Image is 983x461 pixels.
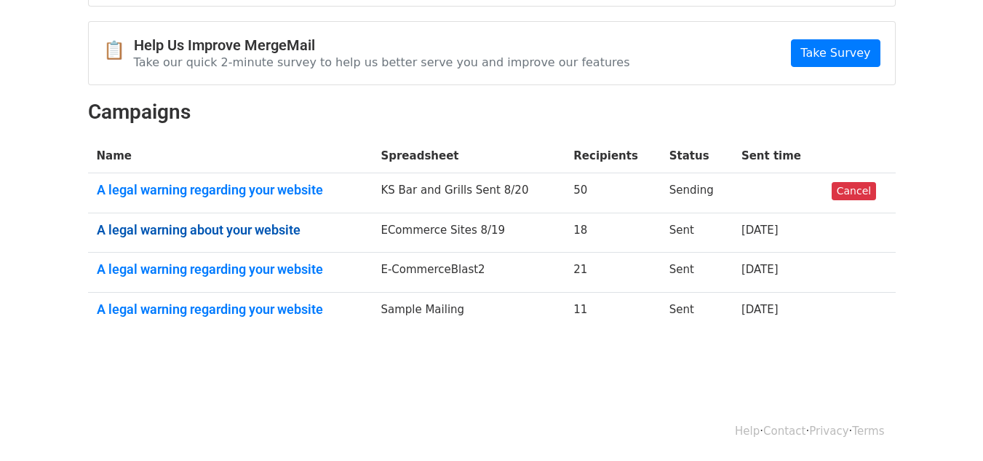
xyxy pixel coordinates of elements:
td: ECommerce Sites 8/19 [372,213,565,253]
a: [DATE] [741,303,779,316]
td: KS Bar and Grills Sent 8/20 [372,173,565,213]
h4: Help Us Improve MergeMail [134,36,630,54]
th: Status [661,139,733,173]
th: Sent time [733,139,823,173]
td: Sending [661,173,733,213]
td: Sent [661,292,733,331]
a: [DATE] [741,224,779,237]
td: 11 [565,292,660,331]
a: Cancel [832,182,876,200]
td: Sample Mailing [372,292,565,331]
span: 📋 [103,40,134,61]
a: A legal warning about your website [97,222,364,238]
a: [DATE] [741,263,779,276]
a: A legal warning regarding your website [97,182,364,198]
td: 18 [565,213,660,253]
a: Contact [763,425,805,438]
td: E-CommerceBlast2 [372,253,565,293]
td: 50 [565,173,660,213]
td: Sent [661,213,733,253]
th: Recipients [565,139,660,173]
th: Spreadsheet [372,139,565,173]
a: Terms [852,425,884,438]
h2: Campaigns [88,100,896,125]
a: Take Survey [791,39,880,67]
td: 21 [565,253,660,293]
a: Privacy [809,425,848,438]
a: A legal warning regarding your website [97,261,364,277]
td: Sent [661,253,733,293]
iframe: Chat Widget [910,391,983,461]
th: Name [88,139,373,173]
a: Help [735,425,760,438]
a: A legal warning regarding your website [97,302,364,318]
p: Take our quick 2-minute survey to help us better serve you and improve our features [134,55,630,70]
